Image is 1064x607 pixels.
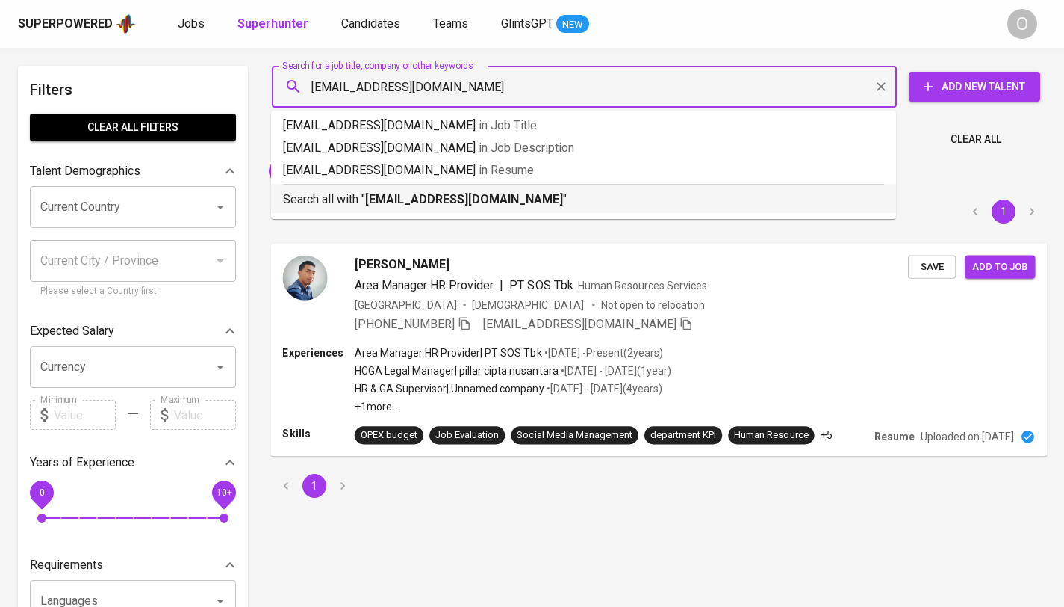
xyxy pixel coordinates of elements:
[30,454,134,472] p: Years of Experience
[871,76,892,97] button: Clear
[210,197,231,218] button: Open
[542,345,663,360] p: • [DATE] - Present ( 2 years )
[282,345,354,360] p: Experiences
[18,13,136,35] a: Superpoweredapp logo
[282,255,327,300] img: 15ec0ca29c97f630b809b7160cf46f78.jpg
[282,426,354,441] p: Skills
[30,114,236,141] button: Clear All filters
[30,162,140,180] p: Talent Demographics
[272,474,357,498] nav: pagination navigation
[269,159,458,183] div: [EMAIL_ADDRESS][DOMAIN_NAME]
[821,428,833,443] p: +5
[479,163,534,177] span: in Resume
[951,130,1001,149] span: Clear All
[559,363,671,378] p: • [DATE] - [DATE] ( 1 year )
[992,200,1015,224] button: page 1
[39,487,44,498] span: 0
[433,16,468,31] span: Teams
[1007,9,1037,39] div: O
[874,429,915,444] p: Resume
[483,316,676,330] span: [EMAIL_ADDRESS][DOMAIN_NAME]
[272,244,1046,456] a: [PERSON_NAME]Area Manager HR Provider|PT SOS TbkHuman Resources Services[GEOGRAPHIC_DATA][DEMOGRA...
[915,258,948,275] span: Save
[30,322,114,340] p: Expected Salary
[544,381,662,396] p: • [DATE] - [DATE] ( 4 years )
[479,141,574,155] span: in Job Description
[40,284,225,299] p: Please select a Country first
[341,15,403,34] a: Candidates
[355,345,542,360] p: Area Manager HR Provider | PT SOS Tbk
[921,78,1028,96] span: Add New Talent
[269,164,442,178] span: [EMAIL_ADDRESS][DOMAIN_NAME]
[178,15,208,34] a: Jobs
[355,381,544,396] p: HR & GA Supervisor | Unnamed company
[302,474,326,498] button: page 1
[283,191,884,209] p: Search all with " "
[341,16,400,31] span: Candidates
[500,276,503,294] span: |
[965,255,1035,278] button: Add to job
[909,72,1040,102] button: Add New Talent
[355,363,559,378] p: HCGA Legal Manager | pillar cipta nusantara
[116,13,136,35] img: app logo
[30,550,236,580] div: Requirements
[174,400,236,430] input: Value
[355,399,671,414] p: +1 more ...
[556,17,589,32] span: NEW
[42,118,224,137] span: Clear All filters
[210,357,231,378] button: Open
[501,15,589,34] a: GlintsGPT NEW
[578,279,708,291] span: Human Resources Services
[972,258,1027,275] span: Add to job
[517,428,632,443] div: Social Media Management
[355,316,455,330] span: [PHONE_NUMBER]
[365,192,563,206] b: [EMAIL_ADDRESS][DOMAIN_NAME]
[237,16,308,31] b: Superhunter
[734,428,808,443] div: Human Resource
[30,556,103,574] p: Requirements
[30,448,236,478] div: Years of Experience
[501,16,553,31] span: GlintsGPT
[908,255,956,278] button: Save
[472,297,585,312] span: [DEMOGRAPHIC_DATA]
[355,297,457,312] div: [GEOGRAPHIC_DATA]
[921,429,1014,444] p: Uploaded on [DATE]
[361,428,417,443] div: OPEX budget
[30,78,236,102] h6: Filters
[435,428,499,443] div: Job Evaluation
[355,277,494,292] span: Area Manager HR Provider
[283,139,884,157] p: [EMAIL_ADDRESS][DOMAIN_NAME]
[355,255,449,273] span: [PERSON_NAME]
[601,297,705,312] p: Not open to relocation
[178,16,205,31] span: Jobs
[479,118,537,132] span: in Job Title
[237,15,311,34] a: Superhunter
[30,156,236,186] div: Talent Demographics
[54,400,116,430] input: Value
[283,117,884,135] p: [EMAIL_ADDRESS][DOMAIN_NAME]
[216,487,231,498] span: 10+
[433,15,471,34] a: Teams
[283,161,884,179] p: [EMAIL_ADDRESS][DOMAIN_NAME]
[650,428,716,443] div: department KPI
[961,200,1046,224] nav: pagination navigation
[18,16,113,33] div: Superpowered
[30,316,236,346] div: Expected Salary
[945,126,1007,153] button: Clear All
[509,277,573,292] span: PT SOS Tbk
